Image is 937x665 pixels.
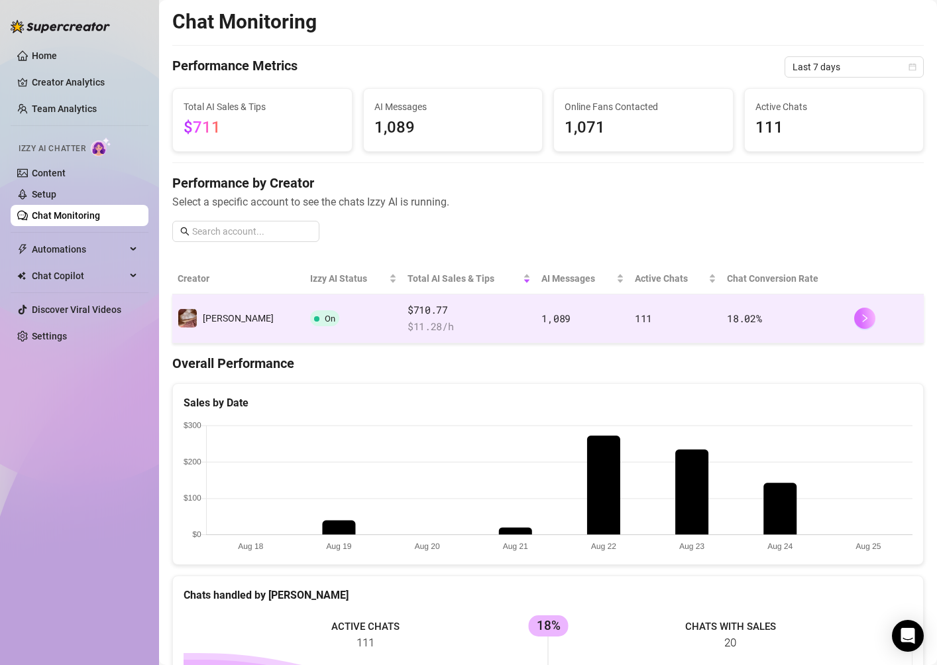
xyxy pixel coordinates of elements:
[32,189,56,200] a: Setup
[630,263,722,294] th: Active Chats
[184,587,912,603] div: Chats handled by [PERSON_NAME]
[17,271,26,280] img: Chat Copilot
[172,194,924,210] span: Select a specific account to see the chats Izzy AI is running.
[565,115,722,141] span: 1,071
[19,143,85,155] span: Izzy AI Chatter
[32,239,126,260] span: Automations
[32,331,67,341] a: Settings
[541,271,613,286] span: AI Messages
[184,394,912,411] div: Sales by Date
[408,302,531,318] span: $710.77
[180,227,190,236] span: search
[408,319,531,335] span: $ 11.28 /h
[178,309,197,328] img: Susanna
[203,313,274,324] span: [PERSON_NAME]
[32,50,57,61] a: Home
[305,263,402,294] th: Izzy AI Status
[184,99,341,114] span: Total AI Sales & Tips
[310,271,386,286] span: Izzy AI Status
[635,271,706,286] span: Active Chats
[909,63,916,71] span: calendar
[32,72,138,93] a: Creator Analytics
[184,118,221,137] span: $711
[172,56,298,78] h4: Performance Metrics
[635,312,652,325] span: 111
[402,263,537,294] th: Total AI Sales & Tips
[727,312,761,325] span: 18.02 %
[408,271,521,286] span: Total AI Sales & Tips
[755,99,913,114] span: Active Chats
[32,210,100,221] a: Chat Monitoring
[172,354,924,373] h4: Overall Performance
[541,312,571,325] span: 1,089
[565,99,722,114] span: Online Fans Contacted
[793,57,916,77] span: Last 7 days
[192,224,311,239] input: Search account...
[755,115,913,141] span: 111
[32,103,97,114] a: Team Analytics
[536,263,629,294] th: AI Messages
[892,620,924,652] div: Open Intercom Messenger
[374,99,532,114] span: AI Messages
[32,168,66,178] a: Content
[11,20,110,33] img: logo-BBDzfeDw.svg
[172,263,305,294] th: Creator
[325,314,335,324] span: On
[32,265,126,286] span: Chat Copilot
[860,314,869,323] span: right
[722,263,848,294] th: Chat Conversion Rate
[91,137,111,156] img: AI Chatter
[17,244,28,255] span: thunderbolt
[172,174,924,192] h4: Performance by Creator
[374,115,532,141] span: 1,089
[854,308,875,329] button: right
[172,9,317,34] h2: Chat Monitoring
[32,304,121,315] a: Discover Viral Videos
